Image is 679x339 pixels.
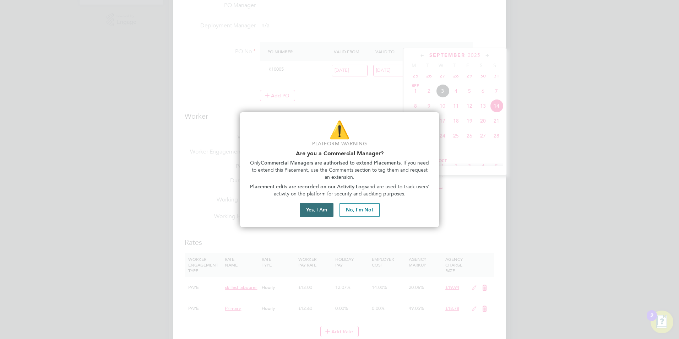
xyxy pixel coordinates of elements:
[339,203,380,217] button: No, I'm Not
[252,160,431,180] span: . If you need to extend this Placement, use the Comments section to tag them and request an exten...
[249,140,430,147] p: Platform Warning
[274,184,431,197] span: and are used to track users' activity on the platform for security and auditing purposes.
[250,160,261,166] span: Only
[300,203,333,217] button: Yes, I Am
[250,184,367,190] strong: Placement edits are recorded on our Activity Logs
[249,118,430,142] p: ⚠️
[240,112,439,227] div: Are you part of the Commercial Team?
[249,150,430,157] h2: Are you a Commercial Manager?
[261,160,401,166] strong: Commercial Managers are authorised to extend Placements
